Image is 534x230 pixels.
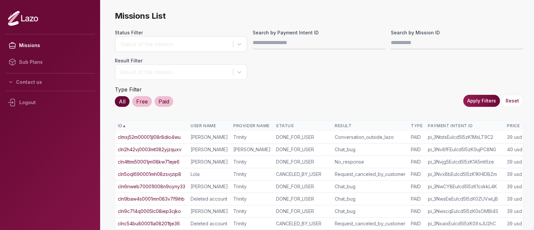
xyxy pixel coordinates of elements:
[411,159,423,165] div: PAID
[335,159,406,165] div: No_response
[115,29,247,36] label: Status Filter
[118,208,181,215] a: cln9c714q0005lc08iep3cjko
[335,208,406,215] div: Chat_bug
[120,40,230,48] div: Status of the mission
[155,96,173,107] div: Paid
[276,123,329,129] div: Status
[335,183,406,190] div: Chat_bug
[507,171,522,178] div: 39 usd
[118,159,180,165] a: cln4ttmi50001jm08kw71eje6
[411,134,423,141] div: PAID
[335,146,406,153] div: Chat_bug
[118,196,185,202] a: cln9baw4s0001mn083v7f9ihb
[507,146,522,153] div: 40 usd
[411,146,423,153] div: PAID
[5,37,95,54] a: Missions
[335,220,406,227] div: Request_canceled_by_customer
[276,159,329,165] div: DONE_FOR_USER
[276,134,329,141] div: DONE_FOR_USER
[507,208,522,215] div: 39 usd
[118,146,182,153] a: cln2h42vj0003mt082yjzquxv
[507,183,522,190] div: 39 usd
[191,146,228,153] div: [PERSON_NAME]
[122,123,126,129] span: ▲
[428,183,502,190] div: pi_3NwCY8Eulcd5I5zK1cskkL4K
[115,86,142,93] label: Type Filter
[118,134,181,141] a: clmxj52m00001jl08r8dio4wu
[507,159,522,165] div: 39 usd
[507,123,522,129] div: Price
[191,134,228,141] div: [PERSON_NAME]
[428,159,502,165] div: pi_3Nvjg5Eulcd5I5zK1A5mt6ze
[276,183,329,190] div: DONE_FOR_USER
[115,11,523,21] span: Missions List
[428,123,502,129] div: Payment Intent ID
[335,134,406,141] div: Conversation_outside_lazo
[5,94,95,111] div: Logout
[335,171,406,178] div: Request_canceled_by_customer
[115,96,129,107] div: All
[428,134,502,141] div: pi_3NtstsEulcd5I5zK1MsLT9C2
[233,123,271,129] div: Provider Name
[507,196,522,202] div: 39 usd
[428,196,502,202] div: pi_3NwsEeEulcd5I5zK0ZUVwLjB
[5,54,95,70] a: Sub Plans
[411,123,423,129] div: Type
[463,95,500,107] button: Apply Filters
[191,183,228,190] div: [PERSON_NAME]
[253,29,385,36] label: Search by Payment Intent ID
[411,183,423,190] div: PAID
[191,220,228,227] div: Deleted account
[411,171,423,178] div: PAID
[501,95,523,107] button: Reset
[191,159,228,165] div: [PERSON_NAME]
[191,123,228,129] div: User Name
[507,220,522,227] div: 39 usd
[411,220,423,227] div: PAID
[276,220,329,227] div: CANCELED_BY_USER
[428,220,502,227] div: pi_3NxaixEulcd5I5zK0XsJU2hC
[335,123,406,129] div: Result
[411,196,423,202] div: PAID
[276,146,329,153] div: DONE_FOR_USER
[120,68,230,76] div: Result of the mission
[276,171,329,178] div: CANCELED_BY_USER
[428,171,502,178] div: pi_3NvxBbEulcd5I5zK1KHIDBZm
[233,146,271,153] div: [PERSON_NAME]
[118,123,185,129] div: ID
[335,196,406,202] div: Chat_bug
[411,208,423,215] div: PAID
[428,208,502,215] div: pi_3NwscqEulcd5I5zK0sOMBI4S
[233,159,271,165] div: Trinity
[115,57,247,64] label: Result Filter
[233,208,271,215] div: Trinity
[118,183,185,190] a: cln6nweb70001l008n9oyny33
[118,220,180,227] a: clnc54bu80001la08201tje36
[5,76,95,88] button: Contact us
[276,196,329,202] div: DONE_FOR_USER
[507,134,522,141] div: 39 usd
[276,208,329,215] div: DONE_FOR_USER
[391,29,523,36] label: Search by Mission ID
[191,208,228,215] div: [PERSON_NAME]
[233,196,271,202] div: Trinity
[233,183,271,190] div: Trinity
[118,171,181,178] a: cln5oql690001mh08zsvjzip8
[233,220,271,227] div: Trinity
[191,171,228,178] div: Lola
[428,146,502,153] div: pi_3Nv8fFEulcd5I5zK0ujPC8NG
[132,96,152,107] div: Free
[233,171,271,178] div: Trinity
[233,134,271,141] div: Trinity
[191,196,228,202] div: Deleted account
